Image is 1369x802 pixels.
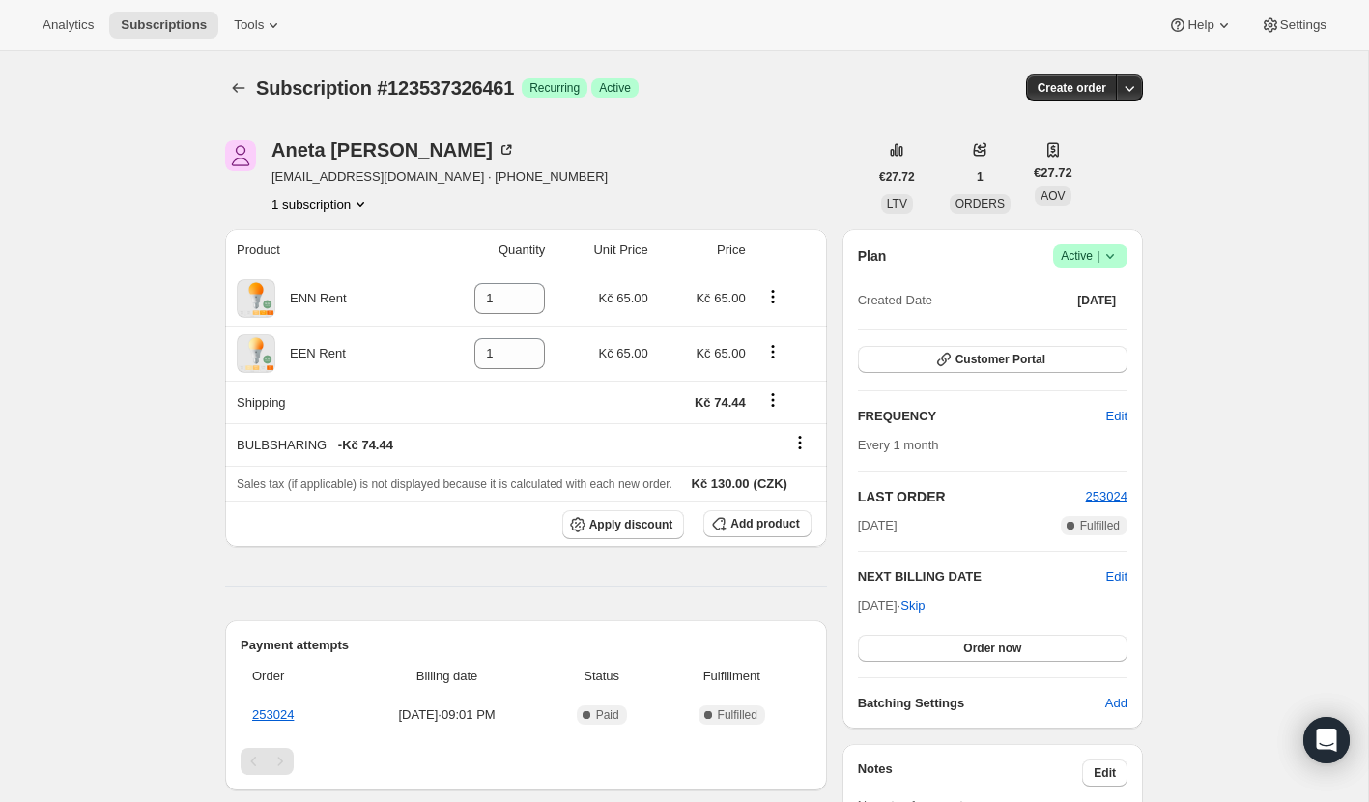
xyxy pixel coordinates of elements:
h2: FREQUENCY [858,407,1106,426]
span: Order now [963,641,1021,656]
span: [EMAIL_ADDRESS][DOMAIN_NAME] · [PHONE_NUMBER] [271,167,608,186]
span: Edit [1094,765,1116,781]
img: product img [237,279,275,318]
span: Fulfilled [718,707,757,723]
h2: Plan [858,246,887,266]
button: Edit [1106,567,1127,587]
span: Skip [900,596,925,616]
span: Aneta Boušková [225,140,256,171]
span: Recurring [529,80,580,96]
th: Shipping [225,381,423,423]
span: Analytics [43,17,94,33]
span: Fulfillment [664,667,800,686]
span: 1 [977,169,984,185]
div: BULBSHARING [237,436,746,455]
span: Edit [1106,407,1127,426]
span: Settings [1280,17,1326,33]
span: Active [1061,246,1120,266]
span: - Kč 74.44 [338,436,393,455]
span: Add [1105,694,1127,713]
span: Billing date [355,667,540,686]
span: Help [1187,17,1213,33]
th: Product [225,229,423,272]
button: Edit [1095,401,1139,432]
span: Create order [1038,80,1106,96]
span: Created Date [858,291,932,310]
span: [DATE] · 09:01 PM [355,705,540,725]
button: Customer Portal [858,346,1127,373]
button: Analytics [31,12,105,39]
img: product img [237,334,275,373]
h2: LAST ORDER [858,487,1086,506]
h2: NEXT BILLING DATE [858,567,1106,587]
button: Order now [858,635,1127,662]
div: Open Intercom Messenger [1303,717,1350,763]
button: Help [1156,12,1244,39]
th: Quantity [423,229,551,272]
span: Kč 65.00 [696,346,745,360]
button: Subscriptions [225,74,252,101]
button: Edit [1082,759,1127,787]
span: (CZK) [750,474,787,494]
span: Tools [234,17,264,33]
span: Status [552,667,652,686]
button: Settings [1249,12,1338,39]
span: Paid [596,707,619,723]
button: [DATE] [1066,287,1127,314]
th: Price [654,229,752,272]
span: ORDERS [955,197,1005,211]
a: 253024 [252,707,294,722]
span: [DATE] [1077,293,1116,308]
span: Apply discount [589,517,673,532]
button: 253024 [1086,487,1127,506]
span: [DATE] · [858,598,926,613]
div: ENN Rent [275,289,347,308]
span: AOV [1041,189,1065,203]
button: Product actions [271,194,370,214]
h3: Notes [858,759,1083,787]
span: Customer Portal [955,352,1045,367]
button: Add product [703,510,811,537]
span: Sales tax (if applicable) is not displayed because it is calculated with each new order. [237,477,672,491]
div: EEN Rent [275,344,346,363]
button: Product actions [757,286,788,307]
h6: Batching Settings [858,694,1105,713]
button: Shipping actions [757,389,788,411]
span: LTV [887,197,907,211]
button: €27.72 [868,163,927,190]
span: €27.72 [879,169,915,185]
div: Aneta [PERSON_NAME] [271,140,516,159]
button: 1 [965,163,995,190]
span: Kč 65.00 [598,346,647,360]
span: | [1098,248,1100,264]
h2: Payment attempts [241,636,812,655]
span: Subscriptions [121,17,207,33]
span: Kč 74.44 [695,395,746,410]
span: Fulfilled [1080,518,1120,533]
span: Subscription #123537326461 [256,77,514,99]
a: 253024 [1086,489,1127,503]
button: Create order [1026,74,1118,101]
th: Unit Price [551,229,653,272]
span: Kč 65.00 [598,291,647,305]
nav: Pagination [241,748,812,775]
th: Order [241,655,349,698]
span: Add product [730,516,799,531]
button: Add [1094,688,1139,719]
button: Tools [222,12,295,39]
span: Kč 130.00 [692,476,750,491]
span: Every 1 month [858,438,939,452]
span: [DATE] [858,516,898,535]
button: Skip [889,590,936,621]
span: Active [599,80,631,96]
button: Apply discount [562,510,685,539]
span: €27.72 [1034,163,1072,183]
span: Kč 65.00 [696,291,745,305]
button: Product actions [757,341,788,362]
button: Subscriptions [109,12,218,39]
